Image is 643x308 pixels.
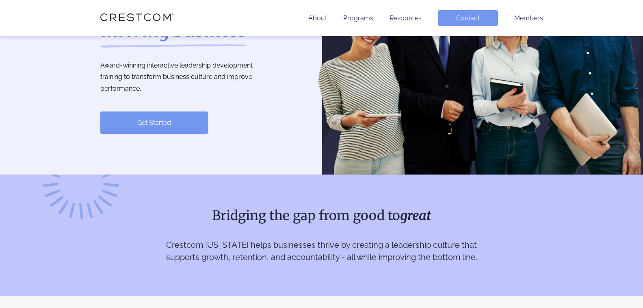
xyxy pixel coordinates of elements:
a: Contact [438,10,498,26]
a: Get Started [100,111,208,134]
h2: Bridging the gap from good to [100,207,543,224]
strong: great [400,208,431,224]
p: Award-winning interactive leadership development training to transform business culture and impro... [100,60,271,95]
a: Resources [390,14,422,22]
a: Programs [343,14,373,22]
a: Members [514,14,543,22]
p: Crestcom [US_STATE] helps businesses thrive by creating a leadership culture that supports growth... [162,239,481,263]
a: About [308,14,327,22]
